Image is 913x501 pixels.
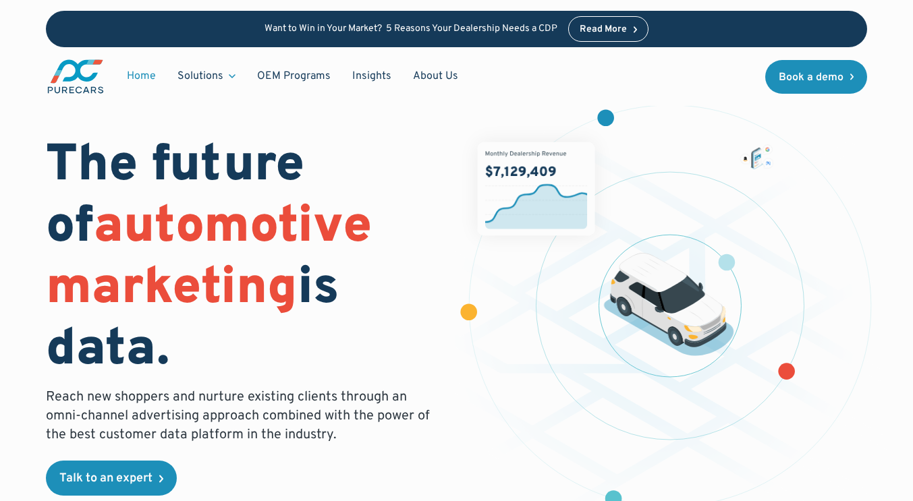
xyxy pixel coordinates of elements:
[765,60,868,94] a: Book a demo
[568,16,649,42] a: Read More
[46,58,105,95] img: purecars logo
[402,63,469,89] a: About Us
[46,196,372,322] span: automotive marketing
[46,58,105,95] a: main
[580,25,627,34] div: Read More
[46,136,441,382] h1: The future of is data.
[604,253,734,356] img: illustration of a vehicle
[779,72,843,83] div: Book a demo
[265,24,557,35] p: Want to Win in Your Market? 5 Reasons Your Dealership Needs a CDP
[177,69,223,84] div: Solutions
[341,63,402,89] a: Insights
[246,63,341,89] a: OEM Programs
[167,63,246,89] div: Solutions
[478,142,595,235] img: chart showing monthly dealership revenue of $7m
[116,63,167,89] a: Home
[59,473,153,485] div: Talk to an expert
[740,144,774,169] img: ads on social media and advertising partners
[46,388,441,444] p: Reach new shoppers and nurture existing clients through an omni-channel advertising approach comb...
[46,461,177,496] a: Talk to an expert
